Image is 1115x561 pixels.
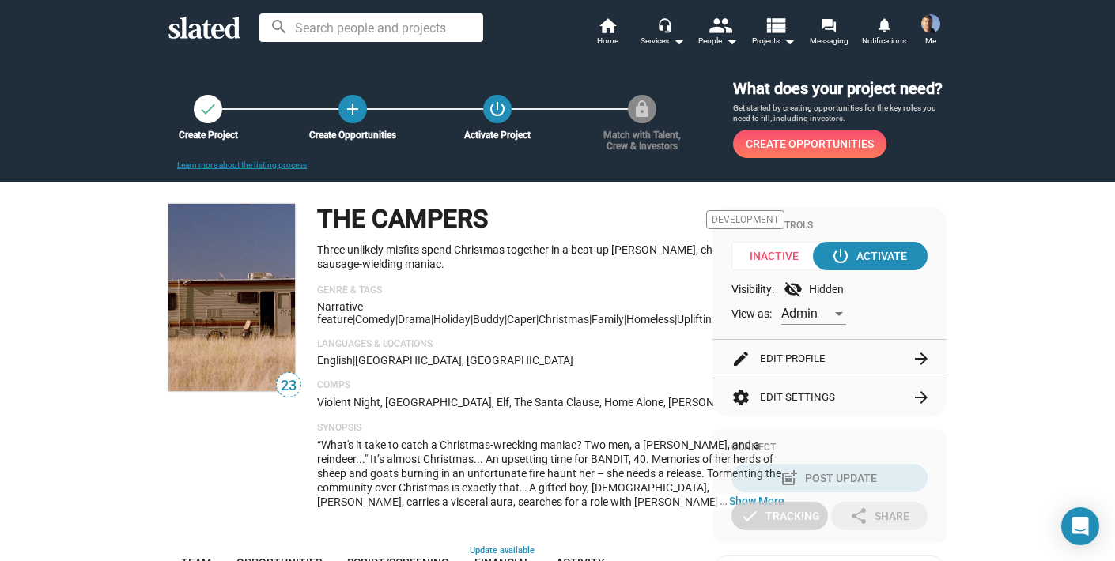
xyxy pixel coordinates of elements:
[780,32,799,51] mat-icon: arrow_drop_down
[849,506,868,525] mat-icon: share
[536,313,539,326] span: |
[731,340,928,378] button: Edit Profile
[177,160,307,169] a: Learn more about the listing process
[831,502,928,530] button: Share
[445,130,550,141] div: Activate Project
[395,313,398,326] span: |
[740,502,820,530] div: Tracking
[731,464,928,492] button: Post Update
[784,280,803,299] mat-icon: visibility_off
[706,210,784,229] span: Development
[259,13,483,42] input: Search people and projects
[731,502,828,530] button: Tracking
[731,388,750,407] mat-icon: settings
[690,16,746,51] button: People
[353,313,355,326] span: |
[473,313,505,326] span: buddy
[317,422,784,435] p: Synopsis
[343,100,362,119] mat-icon: add
[539,313,589,326] span: Christmas
[669,32,688,51] mat-icon: arrow_drop_down
[675,313,677,326] span: |
[722,32,741,51] mat-icon: arrow_drop_down
[834,242,907,270] div: Activate
[731,280,928,299] div: Visibility: Hidden
[317,395,784,410] p: Violent Night, [GEOGRAPHIC_DATA], Elf, The Santa Clause, Home Alone, [PERSON_NAME]
[764,13,787,36] mat-icon: view_list
[317,300,363,326] span: Narrative feature
[277,375,300,397] span: 23
[921,14,940,33] img: Joel Cousins
[862,32,906,51] span: Notifications
[156,130,260,141] div: Create Project
[641,32,685,51] div: Services
[317,338,784,351] p: Languages & Locations
[746,130,874,158] span: Create Opportunities
[925,32,936,51] span: Me
[317,379,784,392] p: Comps
[729,494,784,508] button: …Show More
[471,313,473,326] span: |
[198,100,217,119] mat-icon: check
[355,354,573,367] span: [GEOGRAPHIC_DATA], [GEOGRAPHIC_DATA]
[731,442,928,454] div: Connect
[698,32,738,51] div: People
[821,17,836,32] mat-icon: forum
[731,307,772,322] span: View as:
[780,469,799,488] mat-icon: post_add
[831,247,850,265] mat-icon: power_settings_new
[483,95,512,123] button: Activate Project
[398,313,431,326] span: Drama
[731,220,928,232] div: Admin Controls
[712,494,729,508] span: …
[353,354,355,367] span: |
[733,103,947,124] p: Get started by creating opportunities for the key roles you need to fill, including investors.
[168,204,295,391] img: THE CAMPERS
[488,100,507,119] mat-icon: power_settings_new
[433,313,471,326] span: Holiday
[813,242,928,270] button: Activate
[624,313,626,326] span: |
[589,313,592,326] span: |
[740,506,759,525] mat-icon: check
[300,130,405,141] div: Create Opportunities
[505,313,507,326] span: |
[849,502,909,530] div: Share
[752,32,796,51] span: Projects
[592,313,624,326] span: family
[912,388,931,407] mat-icon: arrow_forward
[317,284,784,297] p: Genre & Tags
[709,13,731,36] mat-icon: people
[733,130,886,158] a: Create Opportunities
[746,16,801,51] button: Projects
[912,11,950,52] button: Joel CousinsMe
[876,17,891,32] mat-icon: notifications
[317,243,784,272] p: Three unlikely misfits spend Christmas together in a beat-up [PERSON_NAME], chasing after a sausa...
[626,313,675,326] span: homeless
[731,242,827,270] span: Inactive
[801,16,856,51] a: Messaging
[731,378,928,416] button: Edit Settings
[635,16,690,51] button: Services
[317,202,488,236] h1: THE CAMPERS
[355,313,395,326] span: Comedy
[783,464,877,492] div: Post Update
[317,354,353,367] span: English
[912,349,931,368] mat-icon: arrow_forward
[657,17,671,32] mat-icon: headset_mic
[598,16,617,35] mat-icon: home
[338,95,367,123] a: Create Opportunities
[856,16,912,51] a: Notifications
[810,32,849,51] span: Messaging
[677,313,784,326] span: uplifting/inspirational
[1061,507,1099,545] div: Open Intercom Messenger
[731,349,750,368] mat-icon: edit
[507,313,536,326] span: caper
[431,313,433,326] span: |
[733,78,947,100] h3: What does your project need?
[597,32,618,51] span: Home
[781,306,818,321] span: Admin
[580,16,635,51] a: Home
